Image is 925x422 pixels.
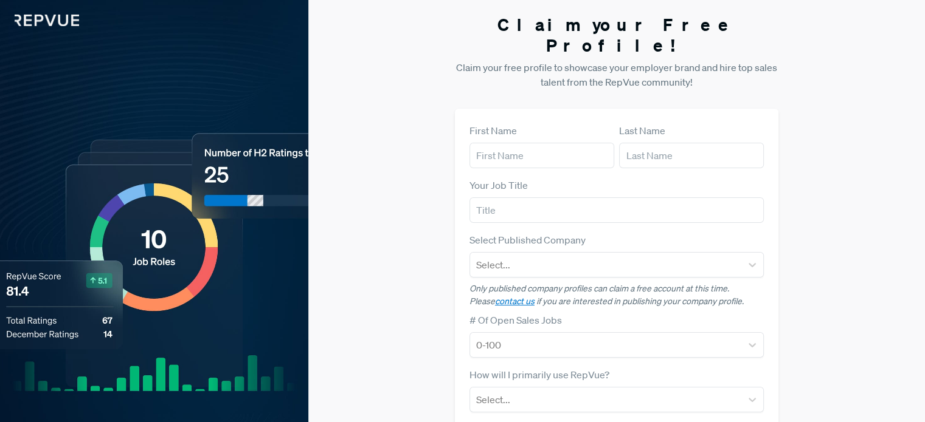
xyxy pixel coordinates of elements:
[469,233,586,247] label: Select Published Company
[495,296,535,307] a: contact us
[469,313,562,327] label: # Of Open Sales Jobs
[455,15,778,55] h3: Claim your Free Profile!
[469,143,614,168] input: First Name
[469,178,528,192] label: Your Job Title
[469,123,517,138] label: First Name
[455,60,778,89] p: Claim your free profile to showcase your employer brand and hire top sales talent from the RepVue...
[619,143,764,168] input: Last Name
[469,282,764,308] p: Only published company profiles can claim a free account at this time. Please if you are interest...
[469,197,764,223] input: Title
[469,367,609,382] label: How will I primarily use RepVue?
[619,123,665,138] label: Last Name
